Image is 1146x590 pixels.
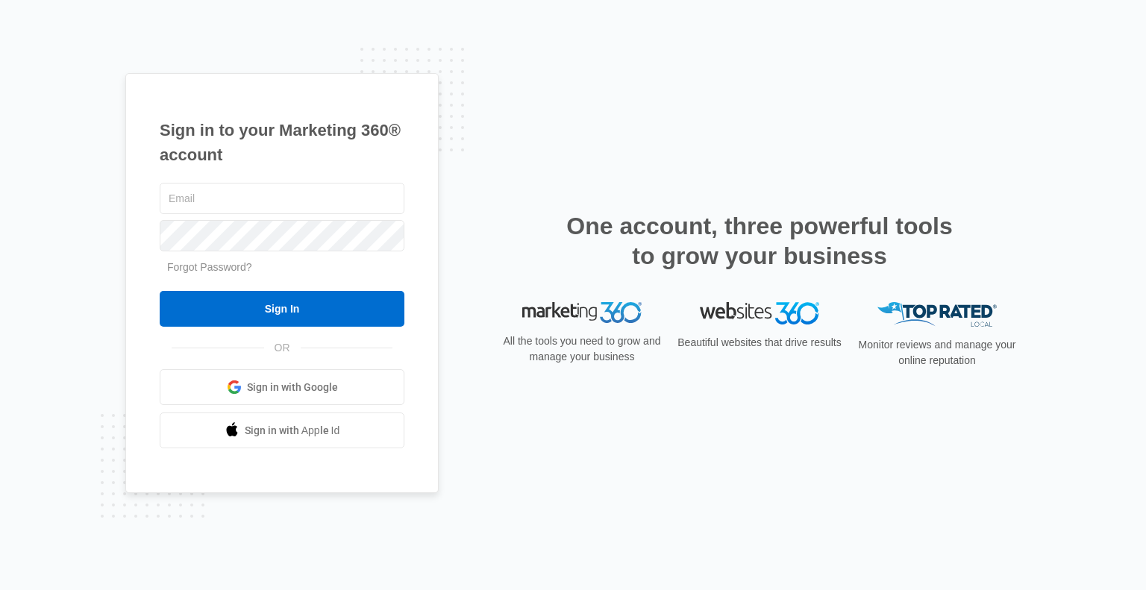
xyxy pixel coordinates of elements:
[167,261,252,273] a: Forgot Password?
[676,335,843,351] p: Beautiful websites that drive results
[700,302,819,324] img: Websites 360
[854,337,1021,368] p: Monitor reviews and manage your online reputation
[160,412,404,448] a: Sign in with Apple Id
[247,380,338,395] span: Sign in with Google
[522,302,642,323] img: Marketing 360
[498,333,666,365] p: All the tools you need to grow and manage your business
[264,340,301,356] span: OR
[160,118,404,167] h1: Sign in to your Marketing 360® account
[160,183,404,214] input: Email
[160,291,404,327] input: Sign In
[562,211,957,271] h2: One account, three powerful tools to grow your business
[245,423,340,439] span: Sign in with Apple Id
[877,302,997,327] img: Top Rated Local
[160,369,404,405] a: Sign in with Google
